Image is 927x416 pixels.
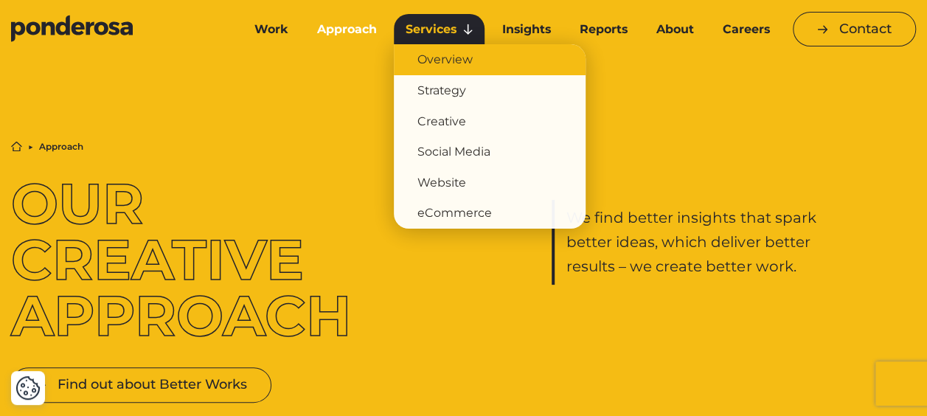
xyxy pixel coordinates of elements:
a: Work [243,14,299,45]
a: Social Media [394,136,586,167]
a: Services [394,14,485,45]
a: Contact [793,12,916,46]
a: Go to homepage [11,15,221,44]
a: Strategy [394,75,586,106]
li: ▶︎ [28,142,33,151]
p: We find better insights that spark better ideas, which deliver better results – we create better ... [566,206,839,279]
a: Insights [490,14,562,45]
a: Creative [394,106,586,137]
a: eCommerce [394,198,586,229]
li: Approach [39,142,83,151]
a: Find out about Better Works [11,367,271,402]
button: Cookie Settings [15,375,41,401]
a: Careers [711,14,781,45]
a: Reports [568,14,639,45]
a: Approach [305,14,388,45]
img: Revisit consent button [15,375,41,401]
a: Website [394,167,586,198]
a: About [645,14,705,45]
a: Home [11,141,22,152]
a: Overview [394,44,586,75]
h1: Our Creative Approach [11,176,375,344]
